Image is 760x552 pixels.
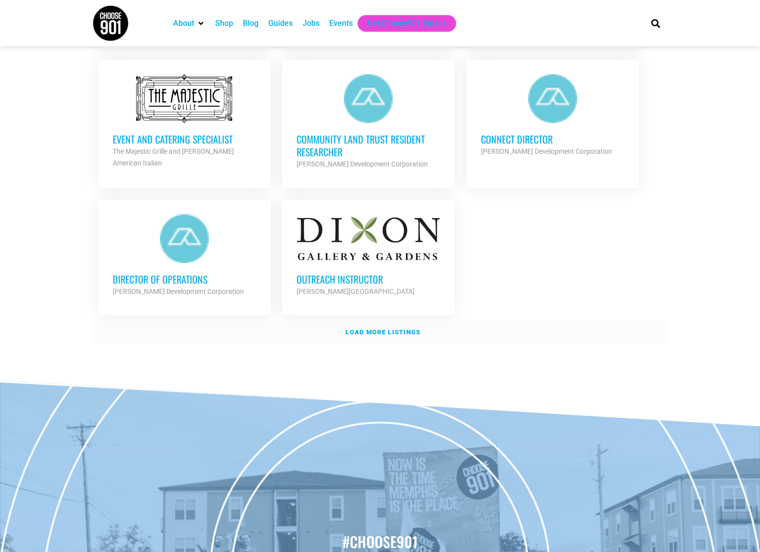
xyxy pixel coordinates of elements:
strong: [PERSON_NAME] Development Corporation [481,147,612,155]
div: About [168,15,210,32]
strong: [PERSON_NAME] Development Corporation [113,287,244,295]
a: About [173,18,194,29]
strong: Load more listings [345,328,420,336]
a: Outreach Instructor [PERSON_NAME][GEOGRAPHIC_DATA] [282,200,455,312]
a: Community Land Trust Resident Researcher [PERSON_NAME] Development Corporation [282,60,455,184]
h3: Director of Operations [113,273,256,286]
a: Shop [215,18,233,29]
strong: The Majestic Grille and [PERSON_NAME] American Italian [113,147,234,167]
h3: Community Land Trust Resident Researcher [297,133,440,158]
h2: #choose901 [5,532,755,552]
strong: [PERSON_NAME] Development Corporation [297,160,428,168]
div: Search [648,15,664,31]
a: Event and Catering Specialist The Majestic Grille and [PERSON_NAME] American Italian [98,60,271,184]
h3: Connect Director [481,133,624,145]
a: Guides [268,18,293,29]
h3: Event and Catering Specialist [113,133,256,145]
strong: [PERSON_NAME][GEOGRAPHIC_DATA] [297,287,415,295]
h3: Outreach Instructor [297,273,440,286]
nav: Main nav [168,15,635,32]
a: Connect Director [PERSON_NAME] Development Corporation [466,60,639,172]
a: Events [329,18,353,29]
a: Load more listings [92,321,668,344]
a: Get Choose901 Emails [367,18,446,29]
a: Jobs [302,18,320,29]
a: Blog [243,18,259,29]
a: Director of Operations [PERSON_NAME] Development Corporation [98,200,271,312]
